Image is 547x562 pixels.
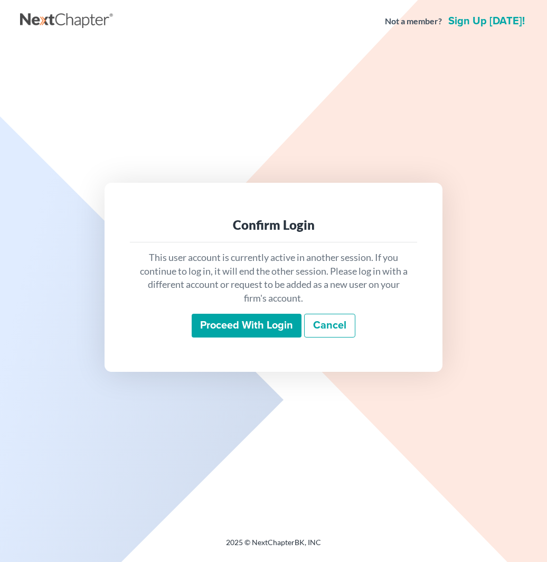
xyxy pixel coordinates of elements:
[138,217,409,233] div: Confirm Login
[385,15,442,27] strong: Not a member?
[192,314,301,338] input: Proceed with login
[304,314,355,338] a: Cancel
[446,16,527,26] a: Sign up [DATE]!
[138,251,409,305] p: This user account is currently active in another session. If you continue to log in, it will end ...
[20,537,527,556] div: 2025 © NextChapterBK, INC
